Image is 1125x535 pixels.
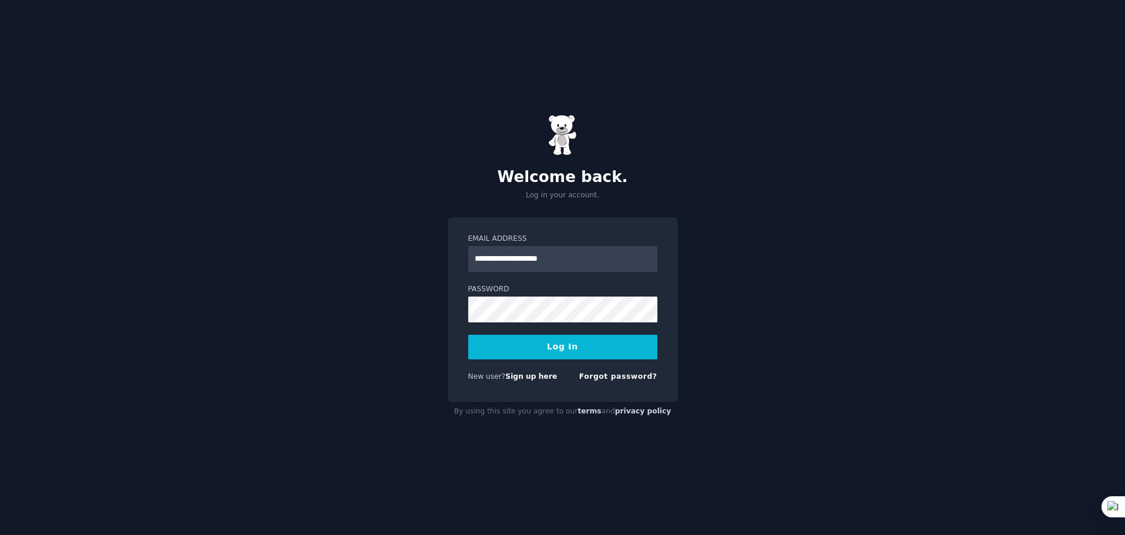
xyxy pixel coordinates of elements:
a: terms [577,407,601,415]
div: By using this site you agree to our and [448,402,678,421]
a: Sign up here [505,372,557,381]
p: Log in your account. [448,190,678,201]
label: Email Address [468,234,657,244]
img: Gummy Bear [548,115,577,156]
span: New user? [468,372,506,381]
h2: Welcome back. [448,168,678,187]
a: privacy policy [615,407,671,415]
a: Forgot password? [579,372,657,381]
button: Log In [468,335,657,359]
label: Password [468,284,657,295]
